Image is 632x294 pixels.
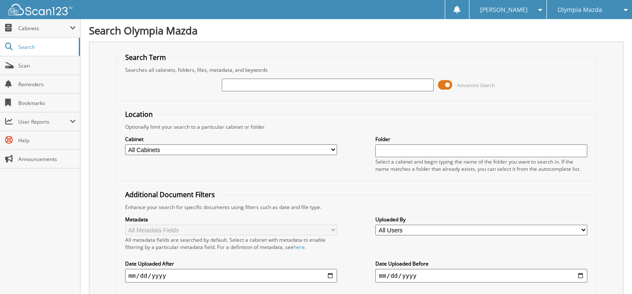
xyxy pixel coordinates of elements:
[18,118,70,125] span: User Reports
[18,155,76,163] span: Announcements
[18,25,70,32] span: Cabinets
[18,62,76,69] span: Scan
[375,216,587,223] label: Uploaded By
[121,110,157,119] legend: Location
[9,4,72,15] img: scan123-logo-white.svg
[125,269,337,283] input: start
[375,260,587,267] label: Date Uploaded Before
[125,136,337,143] label: Cabinet
[18,99,76,107] span: Bookmarks
[125,216,337,223] label: Metadata
[121,123,592,130] div: Optionally limit your search to a particular cabinet or folder
[18,137,76,144] span: Help
[480,7,528,12] span: [PERSON_NAME]
[457,82,495,88] span: Advanced Search
[89,23,623,37] h1: Search Olympia Mazda
[558,7,602,12] span: Olympia Mazda
[18,43,74,51] span: Search
[125,236,337,251] div: All metadata fields are searched by default. Select a cabinet with metadata to enable filtering b...
[121,53,170,62] legend: Search Term
[125,260,337,267] label: Date Uploaded After
[294,243,305,251] a: here
[375,136,587,143] label: Folder
[121,66,592,73] div: Searches all cabinets, folders, files, metadata, and keywords
[121,190,219,199] legend: Additional Document Filters
[18,81,76,88] span: Reminders
[121,204,592,211] div: Enhance your search for specific documents using filters such as date and file type.
[375,158,587,172] div: Select a cabinet and begin typing the name of the folder you want to search in. If the name match...
[375,269,587,283] input: end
